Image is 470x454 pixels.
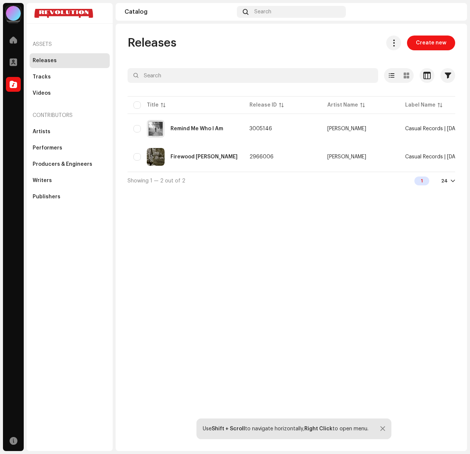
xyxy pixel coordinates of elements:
[33,178,52,184] div: Writers
[147,148,165,166] img: 9054e2a0-94ce-4462-a319-b6526f615521
[407,36,455,50] button: Create new
[125,9,234,15] div: Catalog
[30,173,110,188] re-m-nav-item: Writers
[249,101,277,109] div: Release ID
[33,90,51,96] div: Videos
[446,6,458,18] img: 1c8e6360-d57d-42b3-b1b4-7a181958ccb7
[414,176,429,185] div: 1
[33,194,60,200] div: Publishers
[416,36,446,50] span: Create new
[405,101,436,109] div: Label Name
[128,68,378,83] input: Search
[30,53,110,68] re-m-nav-item: Releases
[212,426,245,431] strong: Shift + Scroll
[171,154,238,159] div: Firewood Joe
[30,36,110,53] re-a-nav-header: Assets
[33,129,50,135] div: Artists
[33,161,92,167] div: Producers & Engineers
[30,189,110,204] re-m-nav-item: Publishers
[254,9,271,15] span: Search
[327,154,393,159] span: Johnny Dailey
[441,178,448,184] div: 24
[327,126,393,131] span: Johnny Dailey
[30,124,110,139] re-m-nav-item: Artists
[30,157,110,172] re-m-nav-item: Producers & Engineers
[327,154,366,159] div: [PERSON_NAME]
[128,178,185,184] span: Showing 1 — 2 out of 2
[147,101,159,109] div: Title
[33,58,57,64] div: Releases
[30,86,110,101] re-m-nav-item: Videos
[33,145,62,151] div: Performers
[327,101,358,109] div: Artist Name
[128,36,176,50] span: Releases
[147,120,165,138] img: 844031c6-a2c5-43b2-bcc6-6d4a80fe5b64
[30,141,110,155] re-m-nav-item: Performers
[203,426,368,432] div: Use to navigate horizontally, to open menu.
[33,74,51,80] div: Tracks
[30,70,110,84] re-m-nav-item: Tracks
[171,126,223,131] div: Remind Me Who I Am
[304,426,332,431] strong: Right Click
[327,126,366,131] div: [PERSON_NAME]
[30,107,110,124] re-a-nav-header: Contributors
[249,126,272,131] span: 3005146
[249,154,274,159] span: 2966006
